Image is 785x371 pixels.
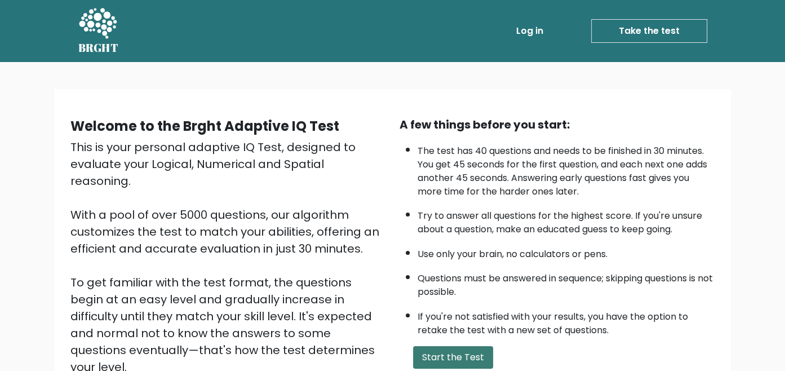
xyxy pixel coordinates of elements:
h5: BRGHT [78,41,119,55]
li: Try to answer all questions for the highest score. If you're unsure about a question, make an edu... [418,204,715,236]
a: BRGHT [78,5,119,58]
li: Questions must be answered in sequence; skipping questions is not possible. [418,266,715,299]
li: The test has 40 questions and needs to be finished in 30 minutes. You get 45 seconds for the firs... [418,139,715,198]
a: Log in [512,20,548,42]
div: A few things before you start: [400,116,715,133]
a: Take the test [591,19,707,43]
button: Start the Test [413,346,493,369]
li: Use only your brain, no calculators or pens. [418,242,715,261]
li: If you're not satisfied with your results, you have the option to retake the test with a new set ... [418,304,715,337]
b: Welcome to the Brght Adaptive IQ Test [70,117,339,135]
